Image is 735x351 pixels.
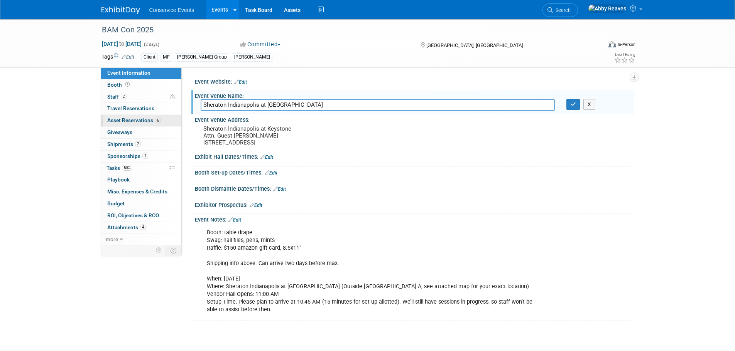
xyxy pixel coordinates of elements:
div: Client [141,53,158,61]
div: MF [161,53,172,61]
div: Event Venue Name: [195,90,634,100]
a: Giveaways [101,127,181,138]
span: Potential Scheduling Conflict -- at least one attendee is tagged in another overlapping event. [170,94,175,101]
a: Edit [122,54,134,60]
div: In-Person [617,42,635,47]
a: Staff2 [101,91,181,103]
div: Event Rating [614,53,635,57]
span: ROI, Objectives & ROO [107,212,159,218]
div: Booth Dismantle Dates/Times: [195,183,634,193]
span: Tasks [106,165,132,171]
span: [GEOGRAPHIC_DATA], [GEOGRAPHIC_DATA] [426,42,523,48]
button: X [583,99,595,110]
img: Format-Inperson.png [608,41,616,47]
span: Search [553,7,571,13]
a: Asset Reservations6 [101,115,181,126]
img: ExhibitDay [101,7,140,14]
img: Abby Reaves [588,4,627,13]
a: Playbook [101,174,181,186]
a: Misc. Expenses & Credits [101,186,181,198]
span: Booth not reserved yet [124,82,131,87]
span: Giveaways [107,129,132,135]
span: 4 [140,224,146,230]
span: Playbook [107,176,130,183]
span: [DATE] [DATE] [101,40,142,47]
a: more [101,234,181,245]
div: Booth: table drape Swag: nail files, pens, mints Raffle: $150 amazon gift card, 8.5x11" Shipping ... [201,225,549,318]
pre: Sheraton Indianapolis at Keystone Attn. Guest [PERSON_NAME] [STREET_ADDRESS] [203,125,369,146]
span: Misc. Expenses & Credits [107,188,167,195]
span: Staff [107,94,127,100]
div: BAM Con 2025 [99,23,590,37]
span: more [106,236,118,242]
span: Shipments [107,141,141,147]
a: Edit [273,186,286,192]
span: 2 [135,141,141,147]
a: Edit [250,203,262,208]
td: Tags [101,53,134,62]
td: Personalize Event Tab Strip [152,245,166,255]
div: Booth Set-up Dates/Times: [195,167,634,177]
span: Conservice Events [149,7,194,13]
a: ROI, Objectives & ROO [101,210,181,222]
div: Exhibitor Prospectus: [195,199,634,209]
span: 1 [142,153,148,159]
a: Travel Reservations [101,103,181,114]
div: Event Notes: [195,214,634,224]
div: Event Format [556,40,636,52]
span: Budget [107,200,125,207]
div: [PERSON_NAME] [232,53,272,61]
a: Shipments2 [101,139,181,150]
span: to [118,41,125,47]
td: Toggle Event Tabs [166,245,181,255]
a: Tasks50% [101,163,181,174]
a: Booth [101,79,181,91]
span: Booth [107,82,131,88]
span: Travel Reservations [107,105,154,111]
a: Attachments4 [101,222,181,233]
span: 2 [121,94,127,99]
span: Attachments [107,224,146,230]
span: Asset Reservations [107,117,161,123]
span: 6 [155,118,161,123]
a: Budget [101,198,181,210]
a: Edit [228,217,241,223]
button: Committed [238,40,284,49]
a: Search [542,3,578,17]
div: Event Venue Address: [195,114,634,124]
a: Sponsorships1 [101,151,181,162]
a: Edit [265,170,277,176]
a: Edit [260,155,273,160]
span: Event Information [107,70,150,76]
div: Event Website: [195,76,634,86]
span: 50% [122,165,132,171]
span: (2 days) [143,42,159,47]
div: Exhibit Hall Dates/Times: [195,151,634,161]
a: Edit [234,79,247,85]
a: Event Information [101,67,181,79]
div: [PERSON_NAME] Group [175,53,229,61]
span: Sponsorships [107,153,148,159]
